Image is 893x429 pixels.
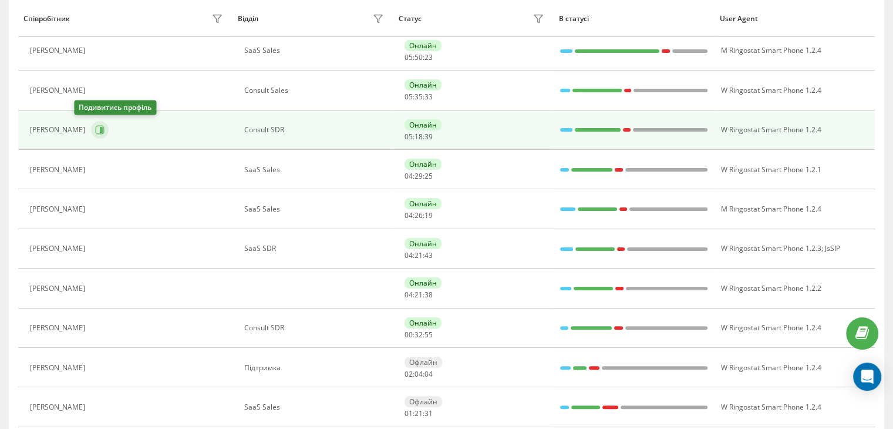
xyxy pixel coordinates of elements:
[415,132,423,142] span: 18
[244,244,387,253] div: SaaS SDR
[405,132,413,142] span: 05
[405,357,442,368] div: Офлайн
[720,85,821,95] span: W Ringostat Smart Phone 1.2.4
[405,370,433,378] div: : :
[405,92,413,102] span: 05
[30,46,88,55] div: [PERSON_NAME]
[405,40,442,51] div: Онлайн
[405,317,442,329] div: Онлайн
[415,290,423,300] span: 21
[415,210,423,220] span: 26
[415,52,423,62] span: 50
[399,15,422,23] div: Статус
[405,93,433,101] div: : :
[405,250,413,260] span: 04
[415,250,423,260] span: 21
[405,53,433,62] div: : :
[405,369,413,379] span: 02
[30,324,88,332] div: [PERSON_NAME]
[30,86,88,95] div: [PERSON_NAME]
[720,204,821,214] span: M Ringostat Smart Phone 1.2.4
[405,52,413,62] span: 05
[74,100,156,115] div: Подивитись профіль
[424,330,433,340] span: 55
[405,159,442,170] div: Онлайн
[405,238,442,249] div: Онлайн
[720,165,821,175] span: W Ringostat Smart Phone 1.2.1
[405,252,433,260] div: : :
[405,410,433,418] div: : :
[30,284,88,293] div: [PERSON_NAME]
[405,119,442,130] div: Онлайн
[30,205,88,213] div: [PERSON_NAME]
[30,166,88,174] div: [PERSON_NAME]
[415,330,423,340] span: 32
[244,205,387,213] div: SaaS Sales
[720,323,821,333] span: W Ringostat Smart Phone 1.2.4
[424,369,433,379] span: 04
[405,210,413,220] span: 04
[424,52,433,62] span: 23
[30,364,88,372] div: [PERSON_NAME]
[853,363,881,391] div: Open Intercom Messenger
[424,92,433,102] span: 33
[244,46,387,55] div: SaaS Sales
[720,363,821,373] span: W Ringostat Smart Phone 1.2.4
[405,133,433,141] div: : :
[415,92,423,102] span: 35
[405,291,433,299] div: : :
[424,290,433,300] span: 38
[238,15,258,23] div: Відділ
[405,330,413,340] span: 00
[824,243,840,253] span: JsSIP
[405,277,442,289] div: Онлайн
[720,45,821,55] span: M Ringostat Smart Phone 1.2.4
[415,408,423,418] span: 21
[405,171,413,181] span: 04
[405,212,433,220] div: : :
[405,331,433,339] div: : :
[720,283,821,293] span: W Ringostat Smart Phone 1.2.2
[559,15,709,23] div: В статусі
[720,402,821,412] span: W Ringostat Smart Phone 1.2.4
[244,403,387,411] div: SaaS Sales
[415,171,423,181] span: 29
[244,364,387,372] div: Підтримка
[405,408,413,418] span: 01
[424,132,433,142] span: 39
[23,15,70,23] div: Співробітник
[424,171,433,181] span: 25
[424,210,433,220] span: 19
[424,250,433,260] span: 43
[405,396,442,407] div: Офлайн
[720,243,821,253] span: W Ringostat Smart Phone 1.2.3
[424,408,433,418] span: 31
[30,403,88,411] div: [PERSON_NAME]
[720,125,821,135] span: W Ringostat Smart Phone 1.2.4
[405,198,442,209] div: Онлайн
[30,244,88,253] div: [PERSON_NAME]
[405,79,442,91] div: Онлайн
[30,126,88,134] div: [PERSON_NAME]
[244,86,387,95] div: Consult Sales
[244,126,387,134] div: Consult SDR
[244,324,387,332] div: Consult SDR
[415,369,423,379] span: 04
[244,166,387,174] div: SaaS Sales
[405,172,433,180] div: : :
[405,290,413,300] span: 04
[720,15,870,23] div: User Agent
